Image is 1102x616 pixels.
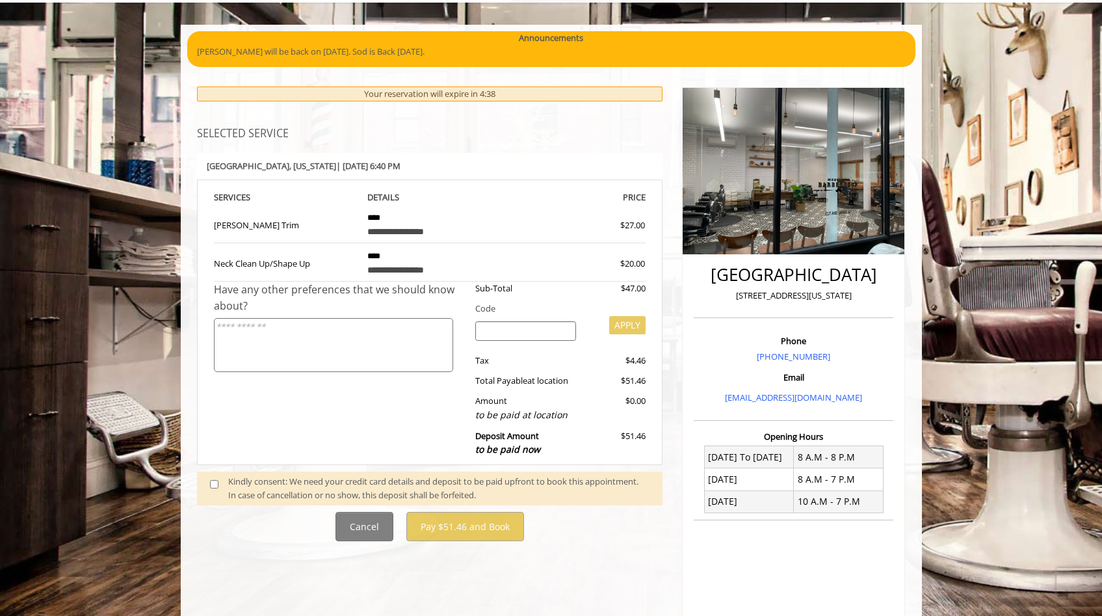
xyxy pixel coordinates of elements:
th: SERVICE [214,190,358,205]
div: $51.46 [586,374,646,388]
div: Code [466,302,646,315]
b: [GEOGRAPHIC_DATA] | [DATE] 6:40 PM [207,160,400,172]
div: Your reservation will expire in 4:38 [197,87,663,101]
h3: SELECTED SERVICE [197,128,663,140]
div: Have any other preferences that we should know about? [214,282,466,315]
h3: Phone [697,336,890,345]
div: Sub-Total [466,282,586,295]
h3: Opening Hours [694,432,893,441]
b: Announcements [519,31,583,45]
button: APPLY [609,316,646,334]
div: Total Payable [466,374,586,388]
td: 8 A.M - 7 P.M [794,468,884,490]
p: [STREET_ADDRESS][US_STATE] [697,289,890,302]
td: 8 A.M - 8 P.M [794,446,884,468]
td: [DATE] To [DATE] [704,446,794,468]
span: at location [527,375,568,386]
div: Amount [466,394,586,422]
div: $20.00 [573,257,645,271]
div: $4.46 [586,354,646,368]
a: [PHONE_NUMBER] [757,351,830,362]
td: [DATE] [704,468,794,490]
th: DETAILS [358,190,502,205]
th: PRICE [502,190,646,205]
div: $0.00 [586,394,646,422]
span: , [US_STATE] [289,160,336,172]
div: $27.00 [573,219,645,232]
td: [DATE] [704,490,794,513]
h2: [GEOGRAPHIC_DATA] [697,265,890,284]
button: Pay $51.46 and Book [406,512,524,541]
a: [EMAIL_ADDRESS][DOMAIN_NAME] [725,392,862,403]
div: $47.00 [586,282,646,295]
div: Kindly consent: We need your credit card details and deposit to be paid upfront to book this appo... [228,475,649,502]
span: to be paid now [475,443,540,455]
h3: Email [697,373,890,382]
button: Cancel [335,512,393,541]
p: [PERSON_NAME] will be back on [DATE]. Sod is Back [DATE]. [197,45,906,59]
b: Deposit Amount [475,430,540,456]
div: Tax [466,354,586,368]
div: to be paid at location [475,408,576,422]
span: S [246,191,250,203]
td: 10 A.M - 7 P.M [794,490,884,513]
div: $51.46 [586,429,646,457]
td: Neck Clean Up/Shape Up [214,243,358,281]
td: [PERSON_NAME] Trim [214,205,358,243]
